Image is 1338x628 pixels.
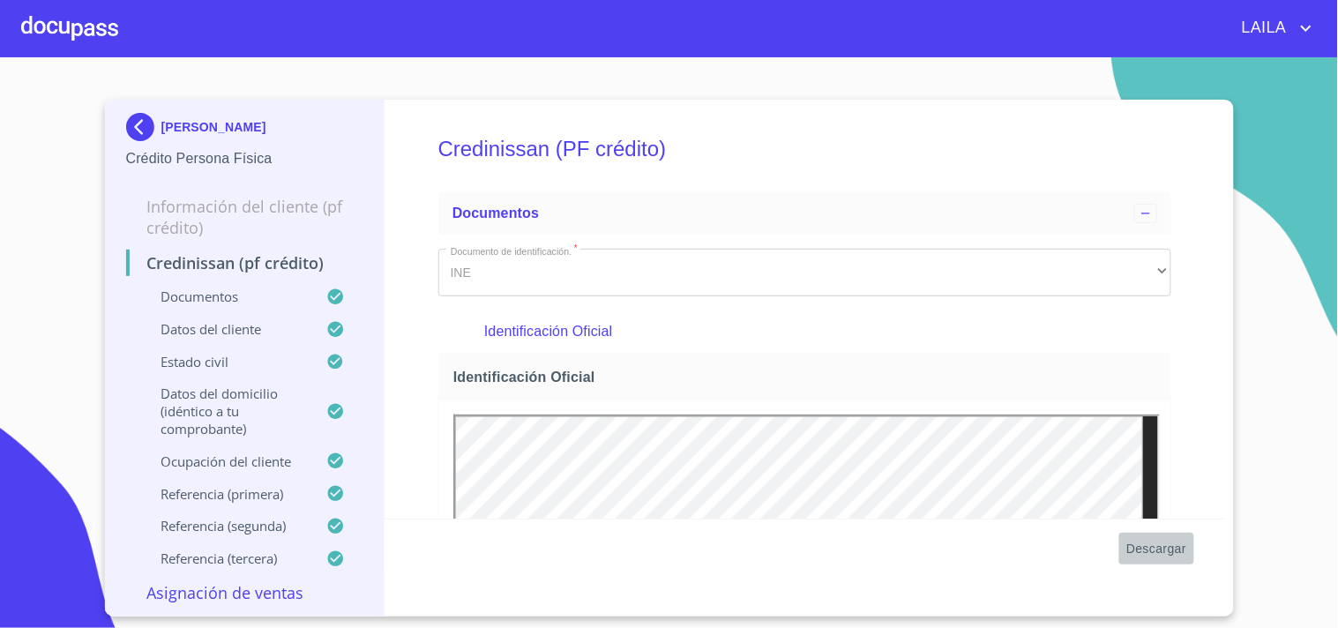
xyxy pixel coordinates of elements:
span: LAILA [1229,14,1296,42]
p: Crédito Persona Física [126,148,363,169]
p: Referencia (tercera) [126,549,327,567]
span: Documentos [452,206,539,221]
p: Información del cliente (PF crédito) [126,196,363,238]
p: Referencia (primera) [126,485,327,503]
div: INE [438,249,1171,296]
button: account of current user [1229,14,1317,42]
p: Documentos [126,288,327,305]
p: Datos del cliente [126,320,327,338]
h5: Credinissan (PF crédito) [438,113,1171,185]
p: Identificación Oficial [484,321,1125,342]
span: Identificación Oficial [453,368,1163,386]
p: Datos del domicilio (idéntico a tu comprobante) [126,385,327,437]
button: Descargar [1119,533,1193,565]
p: Asignación de Ventas [126,582,363,603]
p: [PERSON_NAME] [161,120,266,134]
img: Docupass spot blue [126,113,161,141]
div: [PERSON_NAME] [126,113,363,148]
p: Credinissan (PF crédito) [126,252,363,273]
span: Descargar [1126,538,1186,560]
div: Documentos [438,192,1171,235]
p: Estado civil [126,353,327,370]
p: Ocupación del Cliente [126,452,327,470]
p: Referencia (segunda) [126,517,327,535]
